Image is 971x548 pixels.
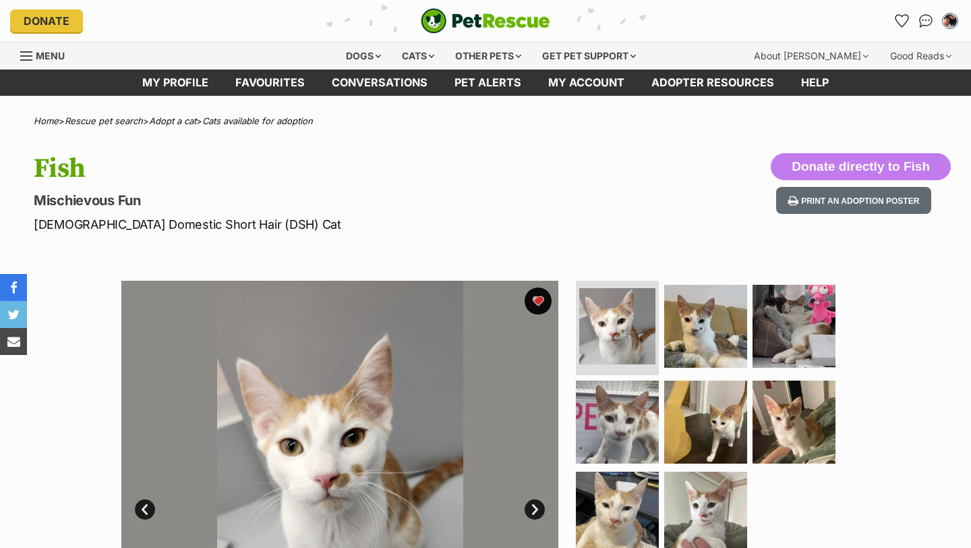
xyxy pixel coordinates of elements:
img: Photo of Fish [664,381,747,464]
a: My account [535,70,638,96]
a: Cats available for adoption [202,115,313,126]
img: logo-cat-932fe2b9b8326f06289b0f2fb663e598f794de774fb13d1741a6617ecf9a85b4.svg [421,8,550,34]
span: Menu [36,50,65,61]
a: Help [788,70,842,96]
a: Prev [135,499,155,520]
img: Photo of Fish [753,381,835,464]
img: Photo of Fish [576,381,659,464]
img: Jayvie Truong profile pic [943,14,957,28]
h1: Fish [34,153,592,184]
img: chat-41dd97257d64d25036548639549fe6c8038ab92f7586957e7f3b1b290dea8141.svg [919,14,933,28]
div: Other pets [446,43,531,70]
a: Adopt a cat [149,115,196,126]
a: Next [525,499,545,520]
img: Photo of Fish [664,285,747,368]
a: Adopter resources [638,70,788,96]
img: Photo of Fish [579,288,655,364]
button: Donate directly to Fish [771,153,951,180]
div: Good Reads [881,43,961,70]
img: Photo of Fish [753,285,835,368]
p: [DEMOGRAPHIC_DATA] Domestic Short Hair (DSH) Cat [34,215,592,234]
a: Home [34,115,59,126]
a: Pet alerts [441,70,535,96]
div: About [PERSON_NAME] [744,43,878,70]
a: Rescue pet search [65,115,143,126]
p: Mischievous Fun [34,191,592,210]
button: Print an adoption poster [776,187,931,215]
a: conversations [318,70,441,96]
button: My account [939,10,961,32]
button: favourite [525,287,552,314]
div: Get pet support [533,43,645,70]
a: Favourites [222,70,318,96]
a: Menu [20,43,74,67]
a: My profile [129,70,222,96]
div: Cats [392,43,444,70]
a: Favourites [891,10,912,32]
div: Dogs [336,43,390,70]
a: Donate [10,9,83,32]
a: PetRescue [421,8,550,34]
ul: Account quick links [891,10,961,32]
a: Conversations [915,10,937,32]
